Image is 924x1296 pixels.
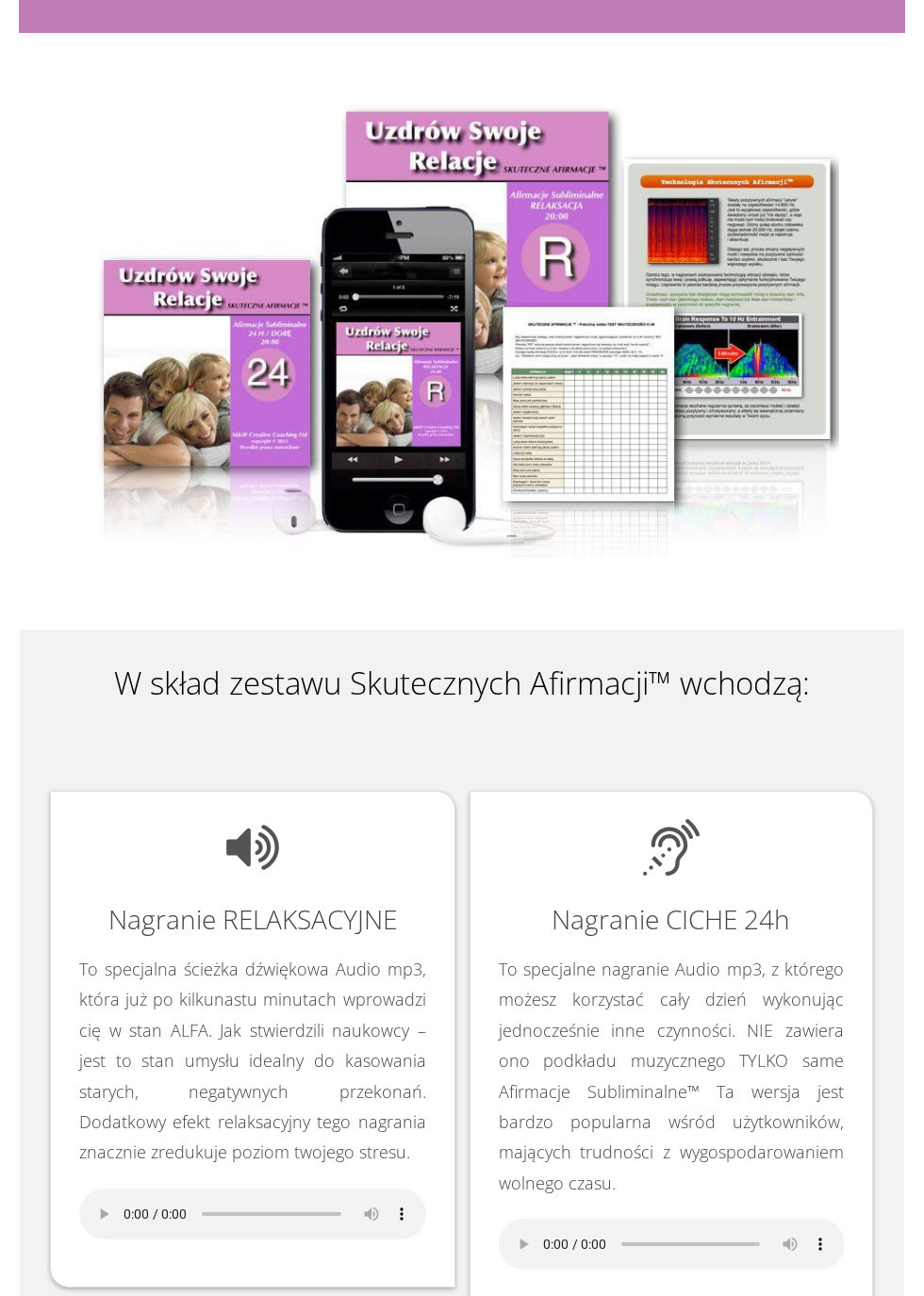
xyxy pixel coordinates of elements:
[79,954,426,1168] p: To specjalna ścieżka dźwiękowa Audio mp3, która już po kilkunastu minutach wprowadzi cię w stan A...
[499,895,845,943] p: Nagranie CICHE 24h
[22,662,902,724] h2: W skład zestawu Skutecznych Afirmacji™ wchodzą:
[85,104,839,558] img: afirmacje-album-set-udrow-swoje-relacje
[499,954,845,1198] p: To specjalne nagranie Audio mp3, z którego możesz korzystać cały dzień wykonując jednocześnie inn...
[79,895,426,943] p: Nagranie RELAKSACYJNE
